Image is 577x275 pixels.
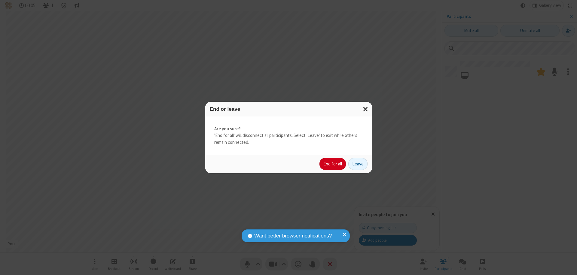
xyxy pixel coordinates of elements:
button: Close modal [359,102,372,116]
span: Want better browser notifications? [254,232,332,240]
h3: End or leave [210,106,368,112]
strong: Are you sure? [214,125,363,132]
button: Leave [348,158,368,170]
button: End for all [319,158,346,170]
div: 'End for all' will disconnect all participants. Select 'Leave' to exit while others remain connec... [205,116,372,155]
